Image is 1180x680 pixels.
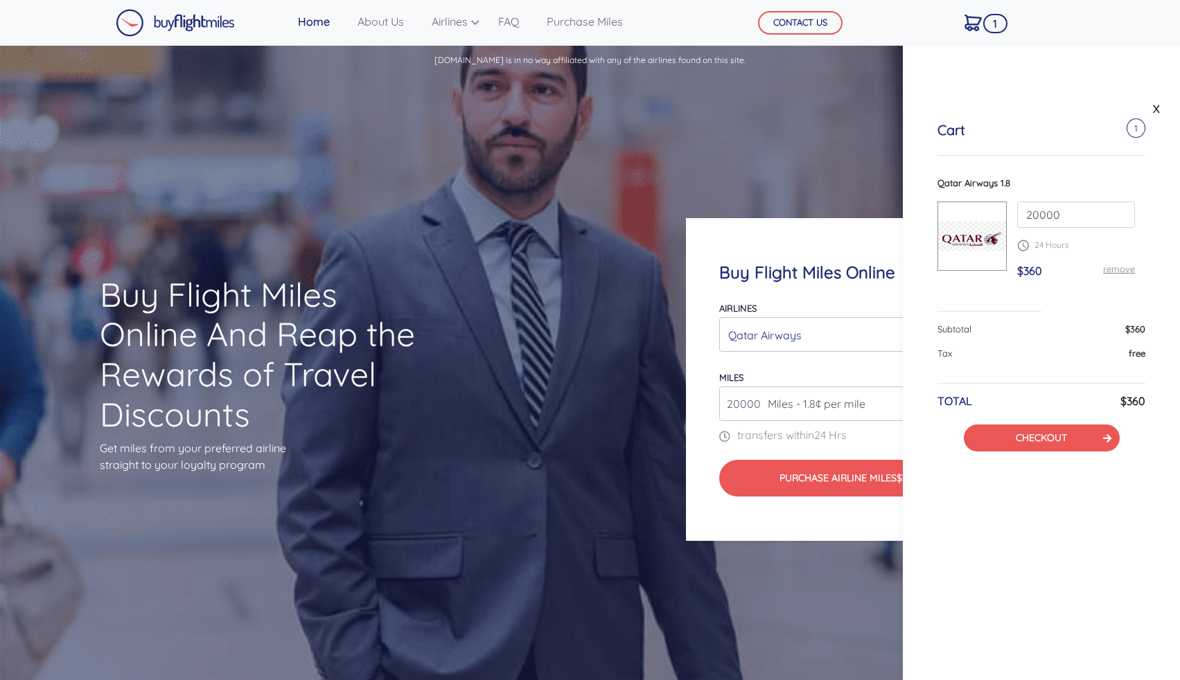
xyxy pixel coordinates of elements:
p: 24 Hours [1017,239,1135,251]
button: CHECKOUT [964,424,1120,451]
h1: Buy Flight Miles Online And Reap the Rewards of Travel Discounts [100,275,432,434]
span: Subtotal [937,323,971,334]
span: 1 [983,14,1007,33]
a: 1 [959,8,987,37]
a: Buy Flight Miles Logo [116,6,235,40]
img: Cart [965,15,982,31]
span: $360.00 [897,472,931,484]
p: transfers within [719,427,992,443]
div: Qatar Airways [728,322,974,348]
h6: $360 [1120,395,1145,408]
span: $360 [1125,323,1145,334]
a: Airlines [426,8,476,35]
img: schedule.png [1017,240,1029,251]
span: $360 [1017,264,1042,278]
img: Buy Flight Miles Logo [116,9,235,37]
a: CHECKOUT [1016,431,1067,444]
span: Qatar Airways 1.8 [937,177,1010,188]
a: Purchase Miles [541,8,628,35]
button: Qatar Airways [719,317,992,352]
p: Get miles from your preferred airline straight to your loyalty program [100,440,432,473]
span: Tax [937,348,952,359]
h5: Cart [937,122,965,138]
label: miles [719,372,743,383]
a: X [1150,98,1163,119]
span: free [1129,348,1145,359]
span: 1 [1127,118,1145,138]
img: qatar-airways.png [938,221,1006,251]
a: Home [292,8,335,35]
label: Airlines [719,303,757,314]
button: Purchase Airline Miles$360.00 [719,460,992,496]
span: Miles - 1.8¢ per mile [761,395,865,412]
h6: TOTAL [937,395,972,408]
a: remove [1103,263,1135,274]
h4: Buy Flight Miles Online [719,262,992,283]
a: About Us [352,8,410,35]
button: CONTACT US [758,11,843,35]
a: FAQ [493,8,525,35]
span: 24 Hrs [814,428,847,442]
